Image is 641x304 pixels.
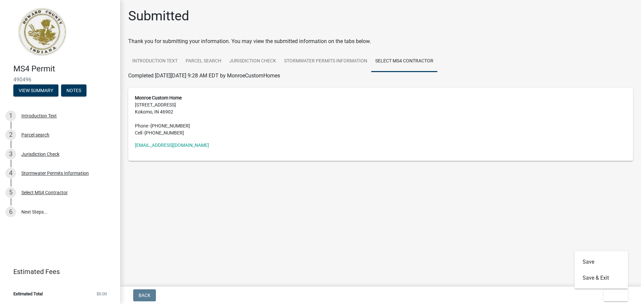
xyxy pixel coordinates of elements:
div: Parcel search [21,132,49,137]
wm-modal-confirm: Notes [61,88,86,93]
strong: Monroe Custom Home [135,95,182,100]
div: 4 [5,168,16,179]
div: Jurisdiction Check [21,152,59,157]
div: 1 [5,110,16,121]
a: Select MS4 Contractor [371,51,437,72]
div: 5 [5,187,16,198]
div: Stormwater Permits Information [21,171,89,176]
div: 6 [5,207,16,217]
a: Stormwater Permits Information [280,51,371,72]
span: [PHONE_NUMBER] [151,123,190,128]
abbr: Phone - [135,123,151,128]
button: Back [133,289,156,301]
div: Exit [575,251,628,289]
span: Exit [609,293,619,298]
a: Jurisdiction Check [225,51,280,72]
span: 490496 [13,76,107,83]
div: Introduction Text [21,113,57,118]
a: [EMAIL_ADDRESS][DOMAIN_NAME] [135,142,209,148]
span: Back [139,293,151,298]
button: Notes [61,84,86,96]
div: 3 [5,149,16,160]
span: [PHONE_NUMBER] [145,130,184,135]
img: Howard County, Indiana [13,7,70,57]
div: 2 [5,129,16,140]
abbr: Cell - [135,130,145,135]
span: Estimated Total [13,292,43,296]
button: View Summary [13,84,58,96]
address: [STREET_ADDRESS] Kokomo, IN 46902 [135,94,626,136]
button: Exit [604,289,628,301]
a: Introduction Text [128,51,182,72]
div: Thank you for submitting your information. You may view the submitted information on the tabs below. [128,37,633,45]
span: $0.00 [96,292,107,296]
h4: MS4 Permit [13,64,115,74]
wm-modal-confirm: Summary [13,88,58,93]
a: Parcel search [182,51,225,72]
button: Save [575,254,628,270]
button: Save & Exit [575,270,628,286]
div: Select MS4 Contractor [21,190,68,195]
span: Completed [DATE][DATE] 9:28 AM EDT by MonroeCustomHomes [128,72,280,79]
h1: Submitted [128,8,189,24]
a: Estimated Fees [5,265,110,278]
